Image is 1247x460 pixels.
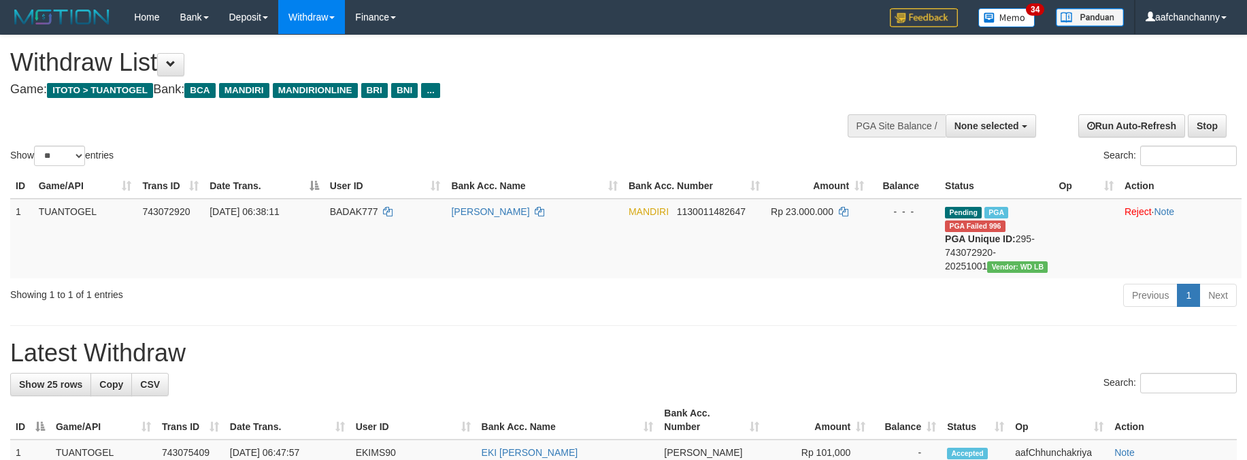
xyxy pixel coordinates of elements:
[476,401,659,440] th: Bank Acc. Name: activate to sort column ascending
[325,174,446,199] th: User ID: activate to sort column ascending
[954,120,1019,131] span: None selected
[140,379,160,390] span: CSV
[1140,146,1237,166] input: Search:
[869,174,940,199] th: Balance
[1078,114,1185,137] a: Run Auto-Refresh
[210,206,279,217] span: [DATE] 06:38:11
[10,146,114,166] label: Show entries
[1177,284,1200,307] a: 1
[1103,146,1237,166] label: Search:
[10,199,33,278] td: 1
[771,206,833,217] span: Rp 23.000.000
[945,220,1005,232] span: PGA Error
[890,8,958,27] img: Feedback.jpg
[765,401,871,440] th: Amount: activate to sort column ascending
[1109,401,1237,440] th: Action
[204,174,324,199] th: Date Trans.: activate to sort column descending
[984,207,1008,218] span: Marked by aafchonlypin
[391,83,418,98] span: BNI
[659,401,765,440] th: Bank Acc. Number: activate to sort column ascending
[350,401,476,440] th: User ID: activate to sort column ascending
[10,83,818,97] h4: Game: Bank:
[664,447,742,458] span: [PERSON_NAME]
[765,174,869,199] th: Amount: activate to sort column ascending
[451,206,529,217] a: [PERSON_NAME]
[156,401,225,440] th: Trans ID: activate to sort column ascending
[10,7,114,27] img: MOTION_logo.png
[677,206,746,217] span: Copy 1130011482647 to clipboard
[446,174,623,199] th: Bank Acc. Name: activate to sort column ascending
[225,401,350,440] th: Date Trans.: activate to sort column ascending
[33,174,137,199] th: Game/API: activate to sort column ascending
[90,373,132,396] a: Copy
[10,174,33,199] th: ID
[947,448,988,459] span: Accepted
[10,340,1237,367] h1: Latest Withdraw
[137,174,204,199] th: Trans ID: activate to sort column ascending
[1026,3,1044,16] span: 34
[1056,8,1124,27] img: panduan.png
[1140,373,1237,393] input: Search:
[945,207,982,218] span: Pending
[848,114,946,137] div: PGA Site Balance /
[942,401,1010,440] th: Status: activate to sort column ascending
[33,199,137,278] td: TUANTOGEL
[10,282,510,301] div: Showing 1 to 1 of 1 entries
[219,83,269,98] span: MANDIRI
[1125,206,1152,217] a: Reject
[629,206,669,217] span: MANDIRI
[1119,174,1242,199] th: Action
[34,146,85,166] select: Showentries
[361,83,388,98] span: BRI
[940,199,1053,278] td: 295-743072920-20251001
[421,83,439,98] span: ...
[330,206,378,217] span: BADAK777
[1123,284,1178,307] a: Previous
[184,83,215,98] span: BCA
[50,401,156,440] th: Game/API: activate to sort column ascending
[1053,174,1119,199] th: Op: activate to sort column ascending
[19,379,82,390] span: Show 25 rows
[1103,373,1237,393] label: Search:
[1199,284,1237,307] a: Next
[10,401,50,440] th: ID: activate to sort column descending
[1188,114,1227,137] a: Stop
[987,261,1048,273] span: Vendor URL: https://dashboard.q2checkout.com/secure
[940,174,1053,199] th: Status
[875,205,934,218] div: - - -
[1114,447,1135,458] a: Note
[623,174,765,199] th: Bank Acc. Number: activate to sort column ascending
[1010,401,1109,440] th: Op: activate to sort column ascending
[99,379,123,390] span: Copy
[273,83,358,98] span: MANDIRIONLINE
[10,49,818,76] h1: Withdraw List
[482,447,578,458] a: EKI [PERSON_NAME]
[1119,199,1242,278] td: ·
[131,373,169,396] a: CSV
[945,233,1016,244] b: PGA Unique ID:
[1154,206,1175,217] a: Note
[978,8,1035,27] img: Button%20Memo.svg
[47,83,153,98] span: ITOTO > TUANTOGEL
[871,401,942,440] th: Balance: activate to sort column ascending
[10,373,91,396] a: Show 25 rows
[142,206,190,217] span: 743072920
[946,114,1036,137] button: None selected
